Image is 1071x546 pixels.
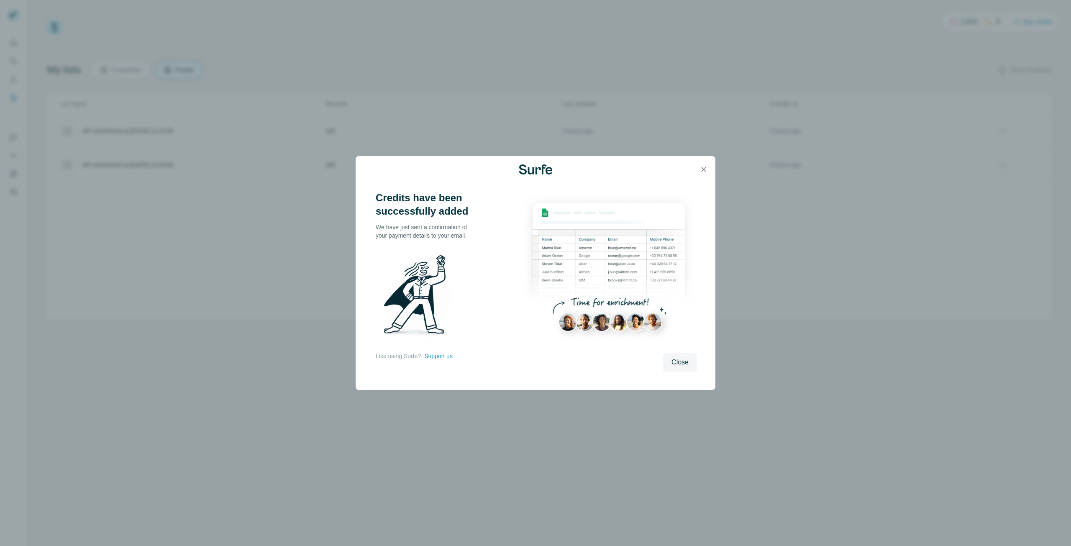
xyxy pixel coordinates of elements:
img: Surfe Illustration - Man holding diamond [376,250,463,343]
button: Close [663,353,697,372]
p: We have just sent a confirmation of your payment details to your email. [376,223,476,240]
span: Close [671,357,689,367]
img: Enrichment Hub - Sheet Preview [520,191,697,348]
h3: Credits have been successfully added [376,191,476,218]
button: Support us [424,352,453,360]
img: Surfe Logo [519,164,552,174]
p: Like using Surfe? [376,352,421,360]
